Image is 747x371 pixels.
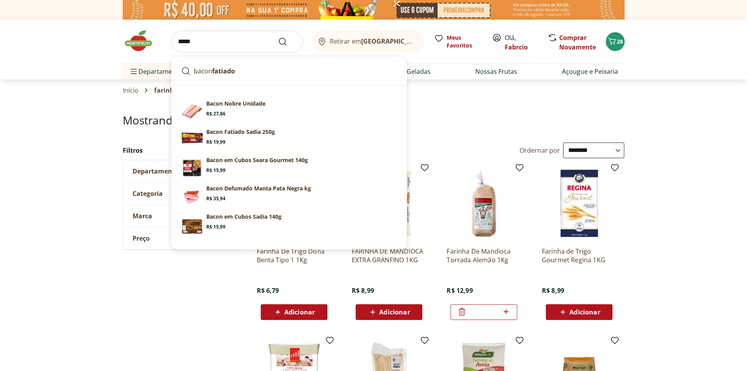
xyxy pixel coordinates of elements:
[542,166,616,241] img: Farinha de Trigo Gourmet Regina 1KG
[206,167,225,174] span: R$ 15,99
[559,33,596,51] a: Comprar Novamente
[181,128,203,150] img: Bacon Fatiado Sadia 250g
[206,156,308,164] p: Bacon em Cubos Seara Gourmet 140g
[178,210,400,238] a: PrincipalBacon em Cubos Sadia 140gR$ 15,99
[542,247,616,264] a: Farinha de Trigo Gourmet Regina 1KG
[178,63,400,79] a: baconfatiado
[447,247,521,264] a: Farinha De Mandioca Torrada Alemão 1Kg
[206,128,275,136] p: Bacon Fatiado Sadia 250g
[181,185,203,207] img: Principal
[123,205,241,227] button: Marca
[133,167,179,175] span: Departamento
[546,304,613,320] button: Adicionar
[562,67,618,76] a: Açougue e Peixaria
[569,309,600,315] span: Adicionar
[181,100,203,122] img: Bacon Nobre Unidade
[206,100,265,108] p: Bacon Nobre Unidade
[520,146,560,155] label: Ordernar por
[129,62,185,81] span: Departamentos
[447,166,521,241] img: Farinha De Mandioca Torrada Alemão 1Kg
[123,29,162,53] img: Hortifruti
[133,190,163,197] span: Categoria
[505,33,540,52] span: Olá,
[206,213,282,221] p: Bacon em Cubos Sadia 140g
[257,286,279,295] span: R$ 6,79
[447,34,483,49] span: Meus Favoritos
[505,43,528,51] a: Fabrcio
[257,247,331,264] a: Farinha De Trigo Dona Benta Tipo 1 1Kg
[181,213,203,235] img: Principal
[154,87,178,94] span: farinha
[133,234,150,242] span: Preço
[206,185,311,192] p: Bacon Defumado Manta Pata Negra kg
[178,181,400,210] a: PrincipalBacon Defumado Manta Pata Negra kgR$ 35,94
[356,304,422,320] button: Adicionar
[447,286,473,295] span: R$ 12,99
[352,286,374,295] span: R$ 8,99
[361,37,493,46] b: [GEOGRAPHIC_DATA]/[GEOGRAPHIC_DATA]
[261,304,327,320] button: Adicionar
[171,31,303,53] input: search
[313,31,425,53] button: Retirar em[GEOGRAPHIC_DATA]/[GEOGRAPHIC_DATA]
[206,139,225,145] span: R$ 19,99
[475,67,517,76] a: Nossas Frutas
[178,125,400,153] a: Bacon Fatiado Sadia 250gBacon Fatiado Sadia 250gR$ 19,99
[284,309,315,315] span: Adicionar
[123,87,139,94] a: Início
[206,224,225,230] span: R$ 15,99
[278,37,297,46] button: Submit Search
[606,32,625,51] button: Carrinho
[617,38,623,45] span: 28
[352,247,426,264] a: FARINHA DE MANDIOCA EXTRA GRANFINO 1KG
[123,114,625,126] h1: Mostrando resultados para:
[133,212,152,220] span: Marca
[129,62,138,81] button: Menu
[542,286,564,295] span: R$ 8,99
[123,143,241,158] h2: Filtros
[123,227,241,249] button: Preço
[123,183,241,205] button: Categoria
[178,97,400,125] a: Bacon Nobre UnidadeBacon Nobre UnidadeR$ 27,86
[379,309,410,315] span: Adicionar
[123,160,241,182] button: Departamento
[434,34,483,49] a: Meus Favoritos
[194,66,235,76] p: bacon
[178,153,400,181] a: PrincipalBacon em Cubos Seara Gourmet 140gR$ 15,99
[181,156,203,178] img: Principal
[206,196,225,202] span: R$ 35,94
[206,111,225,117] span: R$ 27,86
[330,38,416,45] span: Retirar em
[212,67,235,75] strong: fatiado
